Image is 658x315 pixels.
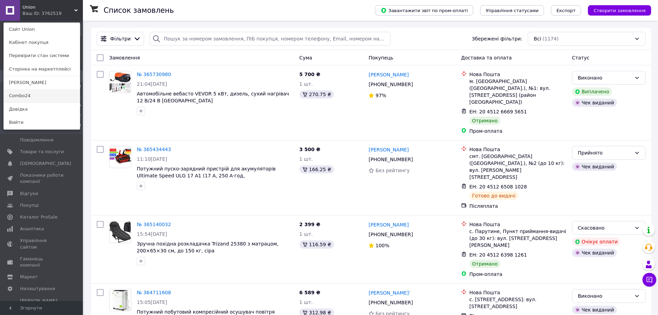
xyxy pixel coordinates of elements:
[572,55,590,61] span: Статус
[299,240,334,249] div: 116.59 ₴
[20,149,64,155] span: Товари та послуги
[593,8,646,13] span: Створити замовлення
[4,36,80,49] a: Кабінет покупця
[375,93,386,98] span: 97%
[367,298,414,307] div: [PHONE_NUMBER]
[469,221,566,228] div: Нова Пошта
[299,222,321,227] span: 2 399 ₴
[137,91,289,103] a: Автомобільне вебасто VEVOR 5 кВт, дизель, сухий нагрівач 12 В/24 В [GEOGRAPHIC_DATA]
[137,166,276,185] a: Потужний пуско-зарядний пристрій для акумуляторів Ultimate Speed ULG 17 A1 (17 A, 250 А·год, [GEO...
[22,4,74,10] span: Union
[578,74,631,82] div: Виконано
[299,147,321,152] span: 3 500 ₴
[469,109,527,114] span: ЕН: 20 4512 6669 5651
[109,146,131,168] a: Фото товару
[480,5,544,16] button: Управління статусами
[469,184,527,189] span: ЕН: 20 4512 6508 1028
[469,117,500,125] div: Отримано
[4,23,80,36] a: Сайт Union
[572,99,617,107] div: Чек виданий
[472,35,522,42] span: Збережені фільтри:
[486,8,538,13] span: Управління статусами
[578,149,631,157] div: Прийнято
[572,249,617,257] div: Чек виданий
[469,128,566,135] div: Пром-оплата
[534,35,541,42] span: Всі
[578,224,631,232] div: Скасовано
[137,222,171,227] a: № 365140032
[20,286,55,292] span: Налаштування
[375,168,410,173] span: Без рейтингу
[572,306,617,314] div: Чек виданий
[137,156,167,162] span: 11:10[DATE]
[581,7,651,13] a: Створити замовлення
[20,191,38,197] span: Відгуки
[469,252,527,258] span: ЕН: 20 4512 6398 1261
[4,103,80,116] a: Довідка
[137,81,167,87] span: 21:04[DATE]
[109,72,131,93] img: Фото товару
[369,289,410,296] a: [PERSON_NAME]'
[461,55,512,61] span: Доставка та оплата
[299,72,321,77] span: 5 700 ₴
[369,55,393,61] span: Покупець
[109,149,131,165] img: Фото товару
[299,55,312,61] span: Cума
[469,260,500,268] div: Отримано
[299,90,334,99] div: 270.75 ₴
[150,32,390,46] input: Пошук за номером замовлення, ПІБ покупця, номером телефону, Email, номером накладної
[469,153,566,180] div: смт. [GEOGRAPHIC_DATA] ([GEOGRAPHIC_DATA].), №2 (до 10 кг): вул. [PERSON_NAME][STREET_ADDRESS]
[299,231,313,237] span: 1 шт.
[20,160,71,167] span: [DEMOGRAPHIC_DATA]
[469,271,566,278] div: Пром-оплата
[572,163,617,171] div: Чек виданий
[469,203,566,210] div: Післяплата
[543,36,559,41] span: (1174)
[375,243,389,248] span: 100%
[109,221,131,243] a: Фото товару
[578,292,631,300] div: Виконано
[299,299,313,305] span: 1 шт.
[4,49,80,62] a: Перевірити стан системи
[381,7,468,13] span: Завантажити звіт по пром-оплаті
[375,5,473,16] button: Завантажити звіт по пром-оплаті
[20,256,64,268] span: Гаманець компанії
[469,296,566,310] div: с. [STREET_ADDRESS]: вул. [STREET_ADDRESS]
[4,116,80,129] a: Вийти
[556,8,576,13] span: Експорт
[20,238,64,250] span: Управління сайтом
[469,71,566,78] div: Нова Пошта
[572,238,621,246] div: Очікує оплати
[4,63,80,76] a: Сторінка на маркетплейсі
[367,230,414,239] div: [PHONE_NUMBER]
[110,35,131,42] span: Фільтри
[367,80,414,89] div: [PHONE_NUMBER]
[572,87,612,96] div: Виплачено
[137,147,171,152] a: № 365434443
[469,289,566,296] div: Нова Пошта
[551,5,581,16] button: Експорт
[588,5,651,16] button: Створити замовлення
[137,231,167,237] span: 15:54[DATE]
[20,172,64,185] span: Показники роботи компанії
[20,202,39,209] span: Покупці
[469,146,566,153] div: Нова Пошта
[299,290,321,295] span: 6 589 ₴
[137,290,171,295] a: № 364711608
[104,6,174,15] h1: Список замовлень
[137,299,167,305] span: 15:05[DATE]
[469,192,518,200] div: Готово до видачі
[22,10,51,17] div: Ваш ID: 3762519
[137,72,171,77] a: № 365730980
[367,155,414,164] div: [PHONE_NUMBER]
[469,78,566,105] div: м. [GEOGRAPHIC_DATA] ([GEOGRAPHIC_DATA].), №1: вул. [STREET_ADDRESS] (район [GEOGRAPHIC_DATA])
[137,241,278,253] a: Зручна похідна розкладачка Trizand 25380 з матрацом, 200×65×30 см, до 150 кг, сіра
[469,228,566,249] div: с. Парутине, Пункт приймання-видачі (до 30 кг): вул. [STREET_ADDRESS][PERSON_NAME]
[369,146,409,153] a: [PERSON_NAME]
[109,221,131,243] img: Фото товару
[20,226,44,232] span: Аналітика
[109,289,131,311] a: Фото товару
